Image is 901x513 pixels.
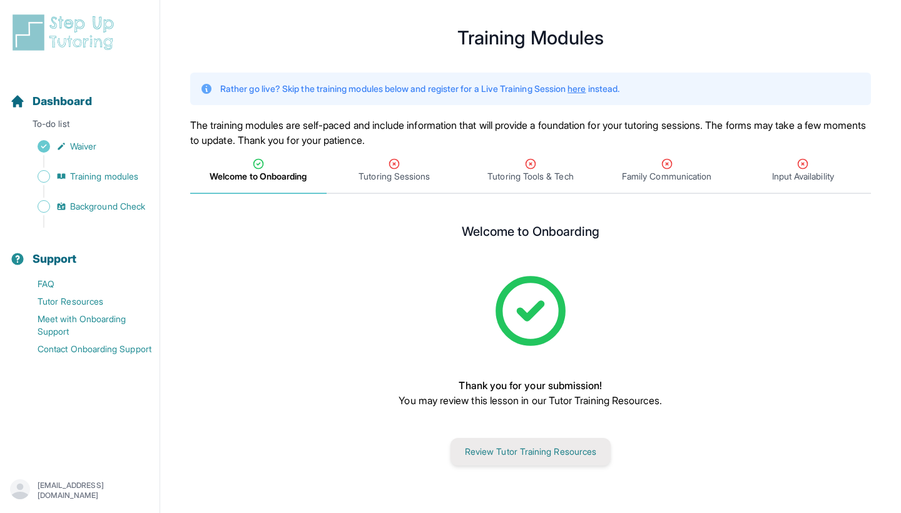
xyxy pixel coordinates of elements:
[70,200,145,213] span: Background Check
[190,30,871,45] h1: Training Modules
[399,393,662,408] p: You may review this lesson in our Tutor Training Resources.
[462,224,599,244] h2: Welcome to Onboarding
[10,340,160,358] a: Contact Onboarding Support
[10,138,160,155] a: Waiver
[210,170,307,183] span: Welcome to Onboarding
[10,93,92,110] a: Dashboard
[10,198,160,215] a: Background Check
[33,250,77,268] span: Support
[70,140,96,153] span: Waiver
[10,479,150,502] button: [EMAIL_ADDRESS][DOMAIN_NAME]
[190,148,871,194] nav: Tabs
[10,275,160,293] a: FAQ
[5,230,155,273] button: Support
[450,445,611,457] a: Review Tutor Training Resources
[487,170,573,183] span: Tutoring Tools & Tech
[5,118,155,135] p: To-do list
[10,168,160,185] a: Training modules
[220,83,619,95] p: Rather go live? Skip the training modules below and register for a Live Training Session instead.
[399,378,662,393] p: Thank you for your submission!
[772,170,834,183] span: Input Availability
[10,293,160,310] a: Tutor Resources
[190,118,871,148] p: The training modules are self-paced and include information that will provide a foundation for yo...
[568,83,586,94] a: here
[38,480,150,500] p: [EMAIL_ADDRESS][DOMAIN_NAME]
[5,73,155,115] button: Dashboard
[10,13,121,53] img: logo
[450,438,611,465] button: Review Tutor Training Resources
[33,93,92,110] span: Dashboard
[70,170,138,183] span: Training modules
[10,310,160,340] a: Meet with Onboarding Support
[622,170,711,183] span: Family Communication
[359,170,430,183] span: Tutoring Sessions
